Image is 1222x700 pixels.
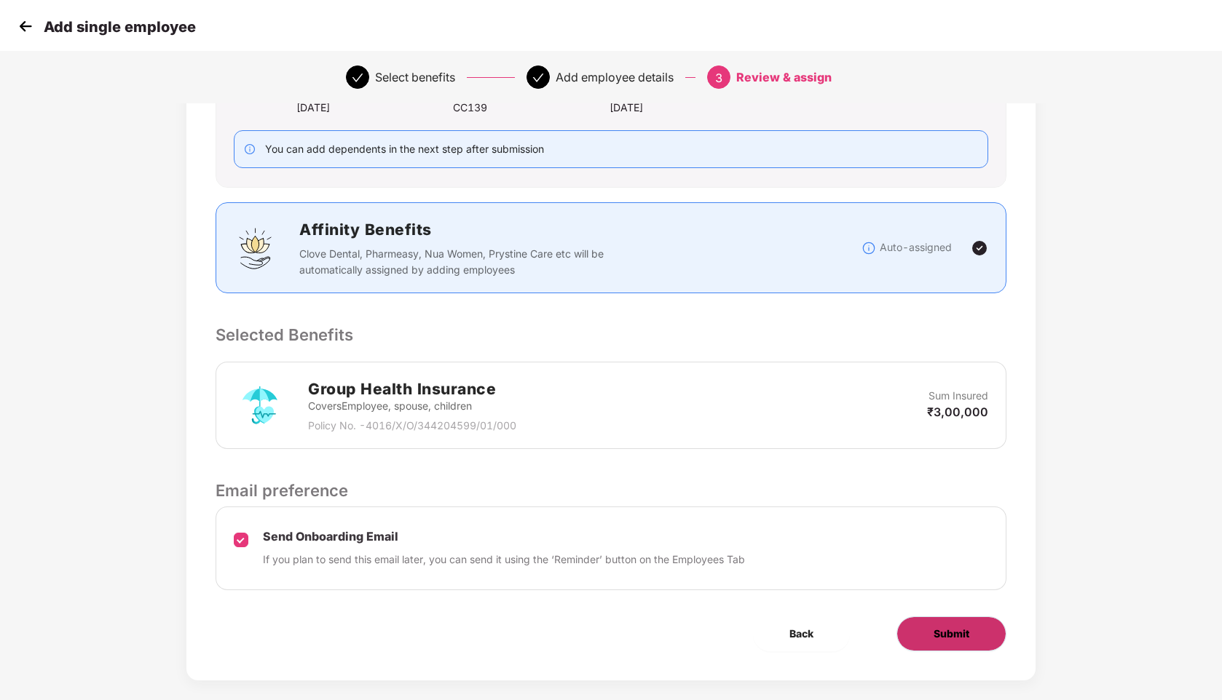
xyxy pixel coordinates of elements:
[296,100,453,116] div: [DATE]
[736,65,832,89] div: Review & assign
[715,71,722,85] span: 3
[216,322,1006,347] p: Selected Benefits
[934,626,969,642] span: Submit
[929,388,988,404] p: Sum Insured
[971,239,988,257] img: svg+xml;base64,PHN2ZyBpZD0iVGljay0yNHgyNCIgeG1sbnM9Imh0dHA6Ly93d3cudzMub3JnLzIwMDAvc3ZnIiB3aWR0aD...
[308,377,516,401] h2: Group Health Insurance
[234,226,277,270] img: svg+xml;base64,PHN2ZyBpZD0iQWZmaW5pdHlfQmVuZWZpdHMiIGRhdGEtbmFtZT0iQWZmaW5pdHkgQmVuZWZpdHMiIHhtbG...
[789,626,813,642] span: Back
[556,65,674,89] div: Add employee details
[299,246,613,278] p: Clove Dental, Pharmeasy, Nua Women, Prystine Care etc will be automatically assigned by adding em...
[896,616,1006,651] button: Submit
[375,65,455,89] div: Select benefits
[308,418,516,434] p: Policy No. - 4016/X/O/344204599/01/000
[44,18,196,36] p: Add single employee
[753,616,850,651] button: Back
[453,100,610,116] div: CC139
[610,100,818,116] div: [DATE]
[308,398,516,414] p: Covers Employee, spouse, children
[532,72,544,84] span: check
[880,239,952,255] p: Auto-assigned
[234,379,286,431] img: svg+xml;base64,PHN2ZyB4bWxucz0iaHR0cDovL3d3dy53My5vcmcvMjAwMC9zdmciIHdpZHRoPSI3MiIgaGVpZ2h0PSI3Mi...
[263,529,745,544] p: Send Onboarding Email
[927,404,988,420] p: ₹3,00,000
[352,72,363,84] span: check
[245,144,255,154] span: info-circle
[265,143,544,155] span: You can add dependents in the next step after submission
[299,218,822,242] h2: Affinity Benefits
[263,552,745,568] p: If you plan to send this email later, you can send it using the ‘Reminder’ button on the Employee...
[862,241,876,255] img: svg+xml;base64,PHN2ZyBpZD0iSW5mb18tXzMyeDMyIiBkYXRhLW5hbWU9IkluZm8gLSAzMngzMiIgeG1sbnM9Imh0dHA6Ly...
[15,15,36,37] img: svg+xml;base64,PHN2ZyB4bWxucz0iaHR0cDovL3d3dy53My5vcmcvMjAwMC9zdmciIHdpZHRoPSIzMCIgaGVpZ2h0PSIzMC...
[216,478,1006,503] p: Email preference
